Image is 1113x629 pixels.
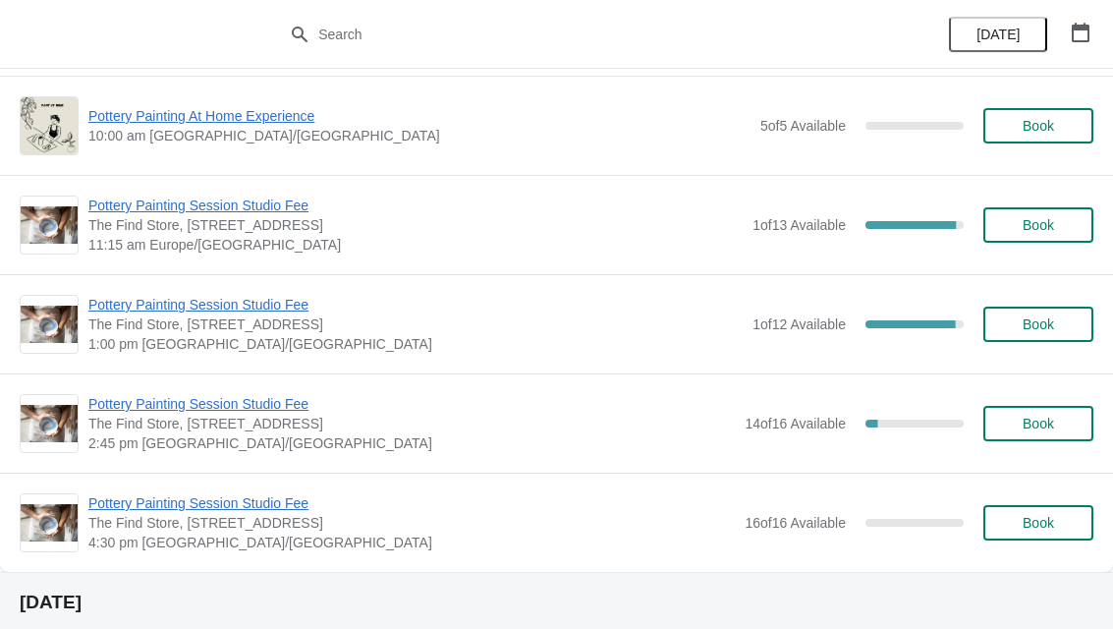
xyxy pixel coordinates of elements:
[983,207,1093,243] button: Book
[21,206,78,245] img: Pottery Painting Session Studio Fee | The Find Store, 133 Burnt Ash Road, London SE12 8RA, UK | 1...
[1023,118,1054,134] span: Book
[983,307,1093,342] button: Book
[983,108,1093,143] button: Book
[760,118,846,134] span: 5 of 5 Available
[88,295,743,314] span: Pottery Painting Session Studio Fee
[752,217,846,233] span: 1 of 13 Available
[745,416,846,431] span: 14 of 16 Available
[88,493,735,513] span: Pottery Painting Session Studio Fee
[983,406,1093,441] button: Book
[1023,316,1054,332] span: Book
[20,593,1093,612] h2: [DATE]
[949,17,1047,52] button: [DATE]
[88,533,735,552] span: 4:30 pm [GEOGRAPHIC_DATA]/[GEOGRAPHIC_DATA]
[88,513,735,533] span: The Find Store, [STREET_ADDRESS]
[752,316,846,332] span: 1 of 12 Available
[1023,515,1054,531] span: Book
[976,27,1020,42] span: [DATE]
[88,394,735,414] span: Pottery Painting Session Studio Fee
[88,314,743,334] span: The Find Store, [STREET_ADDRESS]
[745,515,846,531] span: 16 of 16 Available
[88,106,751,126] span: Pottery Painting At Home Experience
[88,334,743,354] span: 1:00 pm [GEOGRAPHIC_DATA]/[GEOGRAPHIC_DATA]
[21,97,78,154] img: Pottery Painting At Home Experience | | 10:00 am Europe/London
[88,196,743,215] span: Pottery Painting Session Studio Fee
[88,235,743,255] span: 11:15 am Europe/[GEOGRAPHIC_DATA]
[983,505,1093,541] button: Book
[317,17,835,52] input: Search
[88,433,735,453] span: 2:45 pm [GEOGRAPHIC_DATA]/[GEOGRAPHIC_DATA]
[88,414,735,433] span: The Find Store, [STREET_ADDRESS]
[1023,416,1054,431] span: Book
[88,215,743,235] span: The Find Store, [STREET_ADDRESS]
[1023,217,1054,233] span: Book
[21,405,78,443] img: Pottery Painting Session Studio Fee | The Find Store, 133 Burnt Ash Road, London SE12 8RA, UK | 2...
[88,126,751,145] span: 10:00 am [GEOGRAPHIC_DATA]/[GEOGRAPHIC_DATA]
[21,306,78,344] img: Pottery Painting Session Studio Fee | The Find Store, 133 Burnt Ash Road, London SE12 8RA, UK | 1...
[21,504,78,543] img: Pottery Painting Session Studio Fee | The Find Store, 133 Burnt Ash Road, London SE12 8RA, UK | 4...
